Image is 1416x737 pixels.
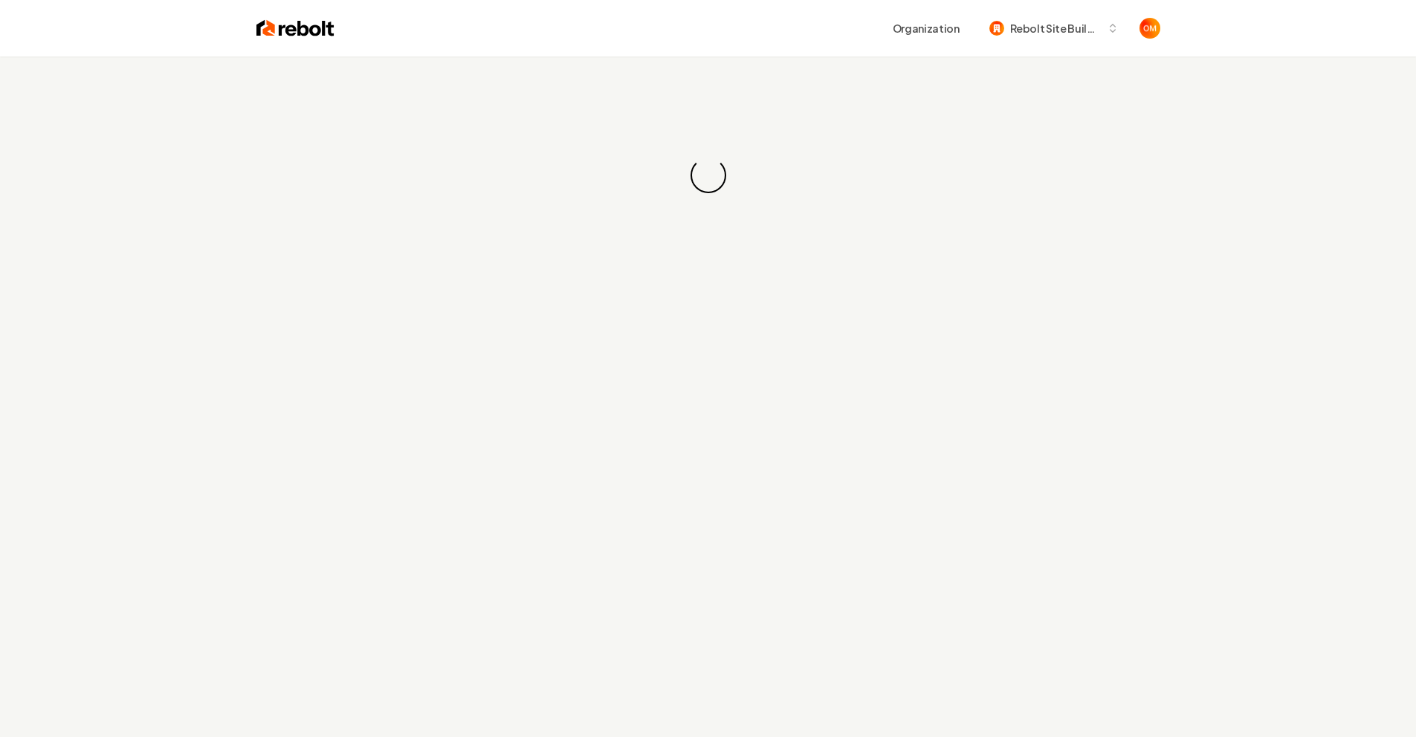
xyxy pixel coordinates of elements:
[256,18,334,39] img: Rebolt Logo
[1010,21,1101,36] span: Rebolt Site Builder
[1139,18,1160,39] img: Omar Molai
[884,15,969,42] button: Organization
[989,21,1004,36] img: Rebolt Site Builder
[683,150,734,201] div: Loading
[1139,18,1160,39] button: Open user button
